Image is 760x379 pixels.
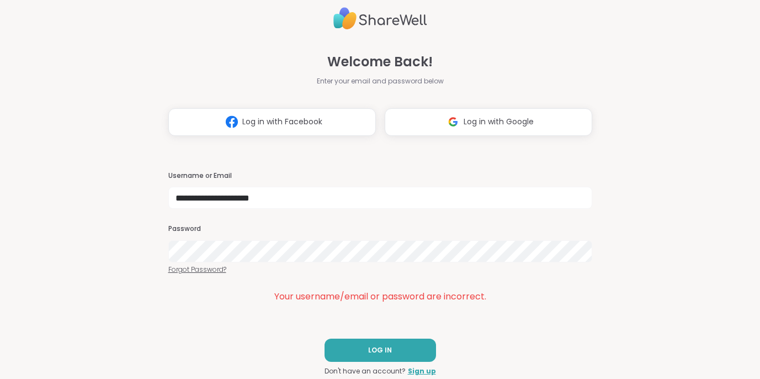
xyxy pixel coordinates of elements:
[408,366,436,376] a: Sign up
[443,112,464,132] img: ShareWell Logomark
[325,339,436,362] button: LOG IN
[242,116,322,128] span: Log in with Facebook
[464,116,534,128] span: Log in with Google
[221,112,242,132] img: ShareWell Logomark
[325,366,406,376] span: Don't have an account?
[168,224,592,234] h3: Password
[168,108,376,136] button: Log in with Facebook
[317,76,444,86] span: Enter your email and password below
[168,265,592,275] a: Forgot Password?
[385,108,592,136] button: Log in with Google
[333,3,427,34] img: ShareWell Logo
[327,52,433,72] span: Welcome Back!
[368,345,392,355] span: LOG IN
[168,171,592,181] h3: Username or Email
[168,290,592,303] div: Your username/email or password are incorrect.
